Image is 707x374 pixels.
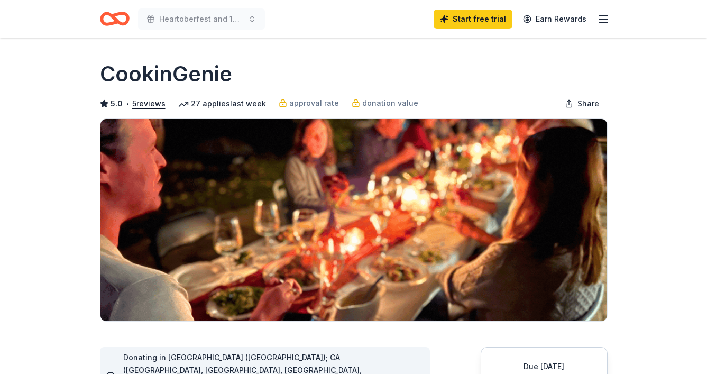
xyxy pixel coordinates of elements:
button: Share [556,93,608,114]
h1: CookinGenie [100,59,232,89]
span: 5.0 [111,97,123,110]
a: approval rate [279,97,339,110]
button: Heartoberfest and 12th Annual Online Auction [138,8,265,30]
a: donation value [352,97,418,110]
a: Start free trial [434,10,512,29]
div: 27 applies last week [178,97,266,110]
span: donation value [362,97,418,110]
a: Earn Rewards [517,10,593,29]
span: Heartoberfest and 12th Annual Online Auction [159,13,244,25]
span: • [125,99,129,108]
div: Due [DATE] [494,360,594,373]
span: Share [577,97,599,110]
span: approval rate [289,97,339,110]
button: 5reviews [132,97,166,110]
img: Image for CookinGenie [100,119,607,321]
a: Home [100,6,130,31]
